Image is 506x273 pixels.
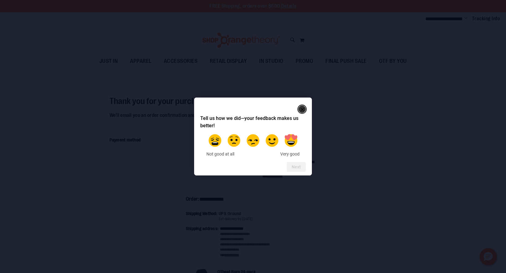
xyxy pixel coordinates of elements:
[206,152,234,157] span: Not good at all
[200,115,306,129] h2: Tell us how we did—your feedback makes us better! Select an option from 1 to 5, with 1 being Not ...
[280,152,300,157] span: Very good
[206,132,300,157] div: Tell us how we did—your feedback makes us better! Select an option from 1 to 5, with 1 being Not ...
[194,98,312,175] dialog: Tell us how we did—your feedback makes us better! Select an option from 1 to 5, with 1 being Not ...
[298,106,306,113] button: Close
